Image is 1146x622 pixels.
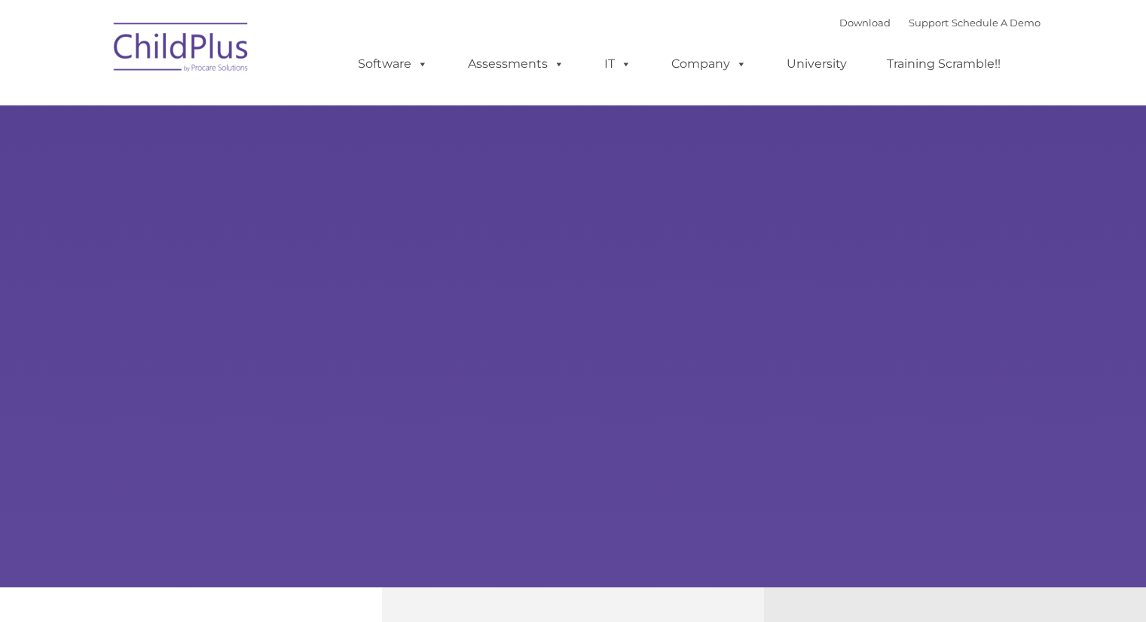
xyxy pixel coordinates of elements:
a: Company [656,49,762,79]
a: Support [909,17,949,29]
a: University [772,49,862,79]
a: Schedule A Demo [952,17,1041,29]
a: Training Scramble!! [872,49,1016,79]
a: Software [343,49,443,79]
a: Download [839,17,891,29]
img: ChildPlus by Procare Solutions [106,12,257,87]
a: IT [589,49,646,79]
font: | [839,17,1041,29]
a: Assessments [453,49,579,79]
